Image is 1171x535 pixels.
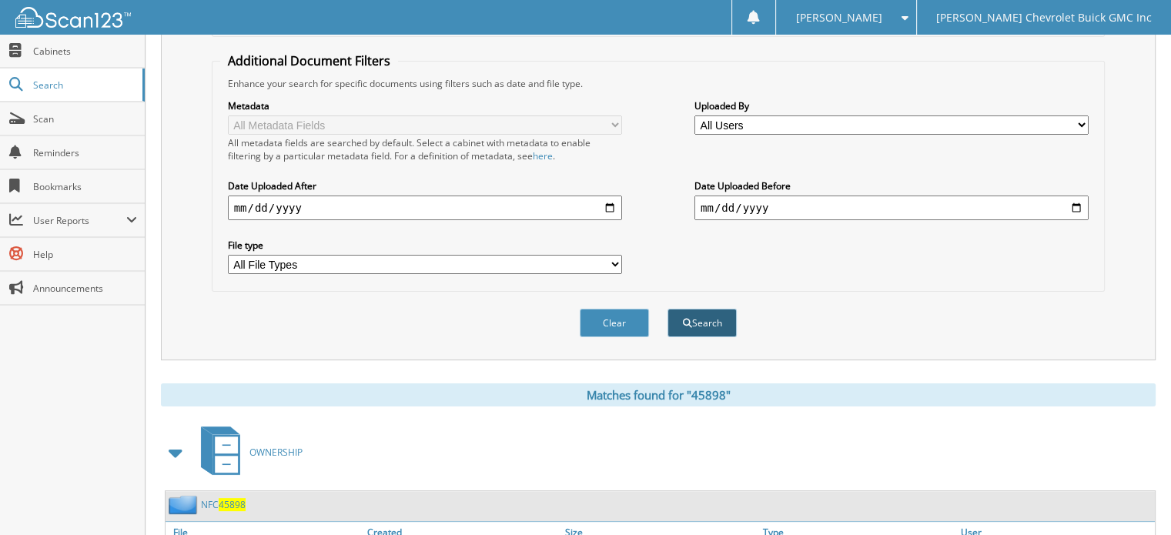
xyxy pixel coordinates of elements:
[33,146,137,159] span: Reminders
[667,309,737,337] button: Search
[694,99,1089,112] label: Uploaded By
[228,136,622,162] div: All metadata fields are searched by default. Select a cabinet with metadata to enable filtering b...
[33,112,137,125] span: Scan
[580,309,649,337] button: Clear
[33,282,137,295] span: Announcements
[169,495,201,514] img: folder2.png
[33,79,135,92] span: Search
[694,179,1089,192] label: Date Uploaded Before
[33,248,137,261] span: Help
[694,196,1089,220] input: end
[228,179,622,192] label: Date Uploaded After
[249,446,303,459] span: OWNERSHIP
[192,422,303,483] a: OWNERSHIP
[936,13,1152,22] span: [PERSON_NAME] Chevrolet Buick GMC Inc
[228,99,622,112] label: Metadata
[228,196,622,220] input: start
[533,149,553,162] a: here
[33,214,126,227] span: User Reports
[161,383,1156,406] div: Matches found for "45898"
[219,498,246,511] span: 45898
[201,498,246,511] a: NFC45898
[15,7,131,28] img: scan123-logo-white.svg
[220,77,1097,90] div: Enhance your search for specific documents using filters such as date and file type.
[228,239,622,252] label: File type
[1094,461,1171,535] iframe: Chat Widget
[795,13,882,22] span: [PERSON_NAME]
[220,52,398,69] legend: Additional Document Filters
[33,45,137,58] span: Cabinets
[33,180,137,193] span: Bookmarks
